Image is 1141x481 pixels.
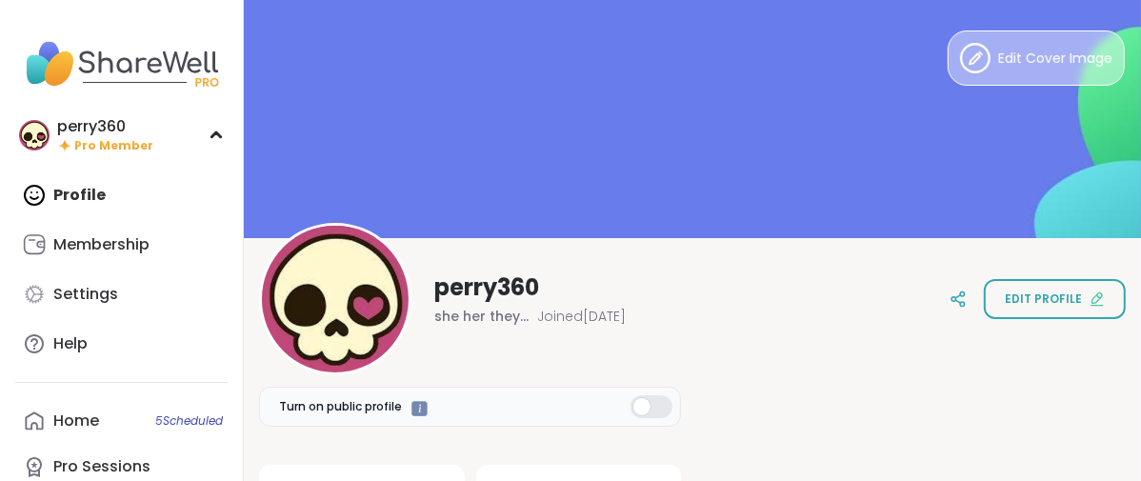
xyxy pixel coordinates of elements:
[434,272,539,303] span: perry360
[411,401,428,417] iframe: Spotlight
[262,226,409,372] img: perry360
[53,284,118,305] div: Settings
[15,321,228,367] a: Help
[74,138,153,154] span: Pro Member
[1005,291,1082,308] span: Edit profile
[53,333,88,354] div: Help
[53,411,99,431] div: Home
[53,456,150,477] div: Pro Sessions
[984,279,1126,319] button: Edit profile
[15,398,228,444] a: Home5Scheduled
[19,120,50,150] img: perry360
[537,307,626,326] span: Joined [DATE]
[15,271,228,317] a: Settings
[998,49,1112,69] span: Edit Cover Image
[279,398,402,415] span: Turn on public profile
[155,413,223,429] span: 5 Scheduled
[15,30,228,97] img: ShareWell Nav Logo
[15,222,228,268] a: Membership
[53,234,150,255] div: Membership
[57,116,153,137] div: perry360
[434,307,530,326] span: she her they them
[948,30,1125,86] button: Edit Cover Image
